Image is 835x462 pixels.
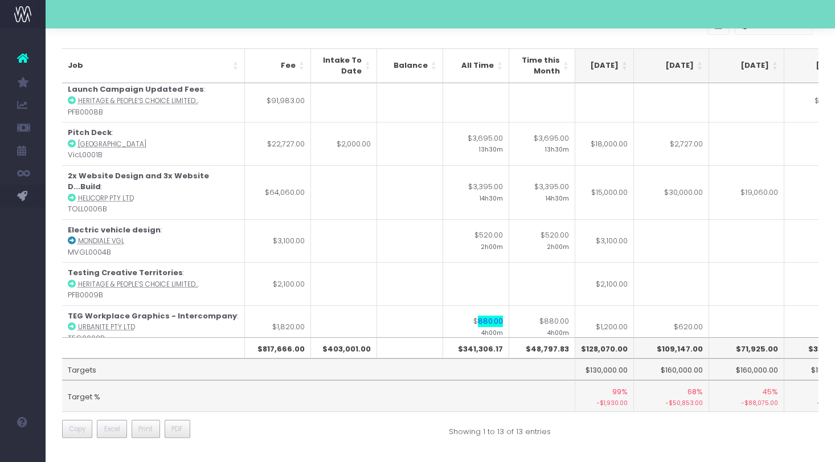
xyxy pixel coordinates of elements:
[547,241,569,251] small: 2h00m
[634,337,709,359] th: $109,147.00
[69,424,85,434] span: Copy
[709,48,784,83] th: Oct 25: activate to sort column ascending
[509,122,575,165] td: $3,695.00
[78,96,199,105] abbr: Heritage & People’s Choice Limited
[245,262,311,305] td: $2,100.00
[78,322,135,332] abbr: Urbanite Pty Ltd
[132,420,160,438] button: Print
[104,424,120,434] span: Excel
[311,122,377,165] td: $2,000.00
[62,219,245,263] td: : MVGL0004B
[68,224,161,235] strong: Electric vehicle design
[449,420,551,438] div: Showing 1 to 13 of 13 entries
[559,122,634,165] td: $18,000.00
[564,397,628,408] small: -$1,930.00
[97,420,127,438] button: Excel
[709,358,784,380] td: $160,000.00
[509,305,575,349] td: $880.00
[78,194,134,203] abbr: Helicorp Pty Ltd
[715,397,778,408] small: -$88,075.00
[509,48,575,83] th: Time this Month: activate to sort column ascending
[78,140,146,149] abbr: Vic Lake
[634,48,709,83] th: Sep 25: activate to sort column ascending
[443,337,509,359] th: $341,306.17
[78,280,199,289] abbr: Heritage & People’s Choice Limited
[62,305,245,349] td: : TEG0002B
[640,397,703,408] small: -$50,853.00
[634,305,709,349] td: $620.00
[443,122,509,165] td: $3,695.00
[245,79,311,122] td: $91,983.00
[687,386,703,398] span: 68%
[62,262,245,305] td: : PFB0009B
[709,337,784,359] th: $71,925.00
[559,165,634,219] td: $15,000.00
[509,337,575,359] th: $48,797.83
[165,420,190,438] button: PDF
[62,380,575,412] td: Target %
[68,127,112,138] strong: Pitch Deck
[547,327,569,337] small: 4h00m
[559,262,634,305] td: $2,100.00
[634,122,709,165] td: $2,727.00
[443,219,509,263] td: $520.00
[634,165,709,219] td: $30,000.00
[509,219,575,263] td: $520.00
[68,267,183,278] strong: Testing Creative Territories
[311,48,377,83] th: Intake To Date: activate to sort column ascending
[245,305,311,349] td: $1,820.00
[62,79,245,122] td: : PFB0008B
[634,358,709,380] td: $160,000.00
[545,144,569,154] small: 13h30m
[138,424,153,434] span: Print
[509,165,575,219] td: $3,395.00
[559,337,634,359] th: $128,070.00
[245,122,311,165] td: $22,727.00
[559,358,634,380] td: $130,000.00
[171,424,183,434] span: PDF
[68,170,209,193] strong: 2x Website Design and 3x Website D...Build
[443,48,509,83] th: All Time: activate to sort column ascending
[245,337,311,359] th: $817,666.00
[479,144,503,154] small: 13h30m
[311,337,377,359] th: $403,001.00
[62,165,245,219] td: : TOLL0006B
[762,386,778,398] span: 45%
[443,305,509,349] td: $880.00
[68,310,237,321] strong: TEG Workplace Graphics - Intercompany
[62,122,245,165] td: : VicL0001B
[14,439,31,456] img: images/default_profile_image.png
[480,193,503,203] small: 14h30m
[481,241,503,251] small: 2h00m
[68,84,204,95] strong: Launch Campaign Updated Fees
[78,236,124,246] abbr: Mondiale VGL
[559,219,634,263] td: $3,100.00
[612,386,628,398] span: 99%
[709,165,784,219] td: $19,060.00
[559,305,634,349] td: $1,200.00
[62,48,245,83] th: Job: activate to sort column ascending
[245,219,311,263] td: $3,100.00
[546,193,569,203] small: 14h30m
[62,358,575,380] td: Targets
[481,327,503,337] small: 4h00m
[245,48,311,83] th: Fee: activate to sort column ascending
[62,420,93,438] button: Copy
[559,48,634,83] th: Aug 25: activate to sort column ascending
[443,165,509,219] td: $3,395.00
[377,48,443,83] th: Balance: activate to sort column ascending
[245,165,311,219] td: $64,060.00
